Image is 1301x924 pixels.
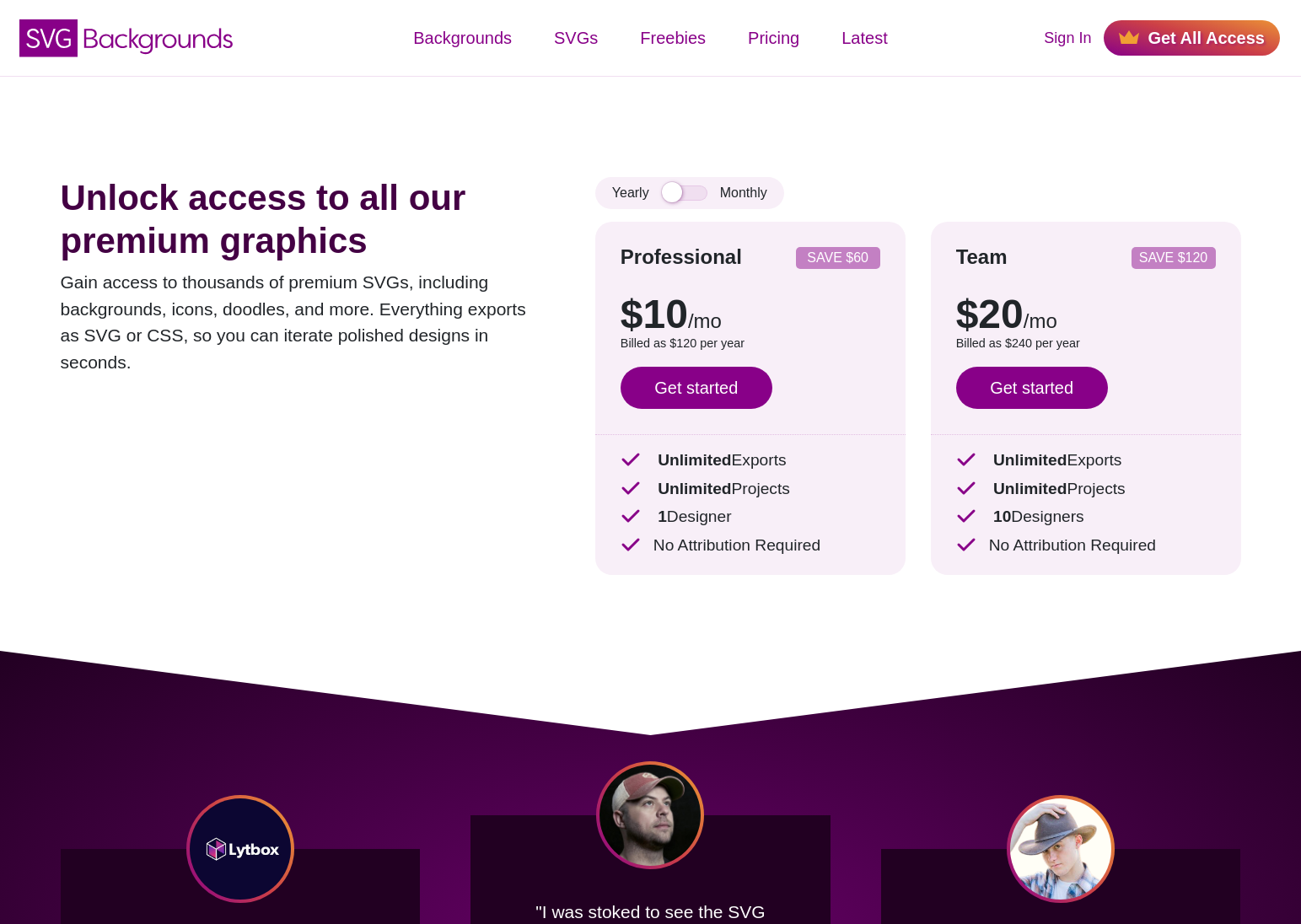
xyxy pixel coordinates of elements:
[61,177,545,262] h1: Unlock access to all our premium graphics
[956,367,1108,409] a: Get started
[956,335,1216,353] p: Billed as $240 per year
[1007,795,1115,903] img: Jarod Peachey headshot
[956,534,1216,558] p: No Attribution Required
[621,335,880,353] p: Billed as $120 per year
[658,451,731,469] strong: Unlimited
[956,477,1216,502] p: Projects
[621,367,772,409] a: Get started
[993,451,1067,469] strong: Unlimited
[803,251,874,265] p: SAVE $60
[956,245,1008,268] strong: Team
[993,480,1067,497] strong: Unlimited
[619,13,727,63] a: Freebies
[658,480,731,497] strong: Unlimited
[956,294,1216,335] p: $20
[621,245,742,268] strong: Professional
[621,477,880,502] p: Projects
[956,505,1216,529] p: Designers
[1104,20,1280,56] a: Get All Access
[595,177,784,209] div: Yearly Monthly
[993,508,1011,525] strong: 10
[621,294,880,335] p: $10
[621,534,880,558] p: No Attribution Required
[658,508,667,525] strong: 1
[186,795,294,903] img: Lytbox Co logo
[1138,251,1209,265] p: SAVE $120
[820,13,908,63] a: Latest
[727,13,820,63] a: Pricing
[1024,309,1057,332] span: /mo
[1044,27,1091,50] a: Sign In
[392,13,533,63] a: Backgrounds
[533,13,619,63] a: SVGs
[61,269,545,375] p: Gain access to thousands of premium SVGs, including backgrounds, icons, doodles, and more. Everyt...
[621,449,880,473] p: Exports
[956,449,1216,473] p: Exports
[596,761,704,869] img: Chris Coyier headshot
[621,505,880,529] p: Designer
[688,309,722,332] span: /mo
